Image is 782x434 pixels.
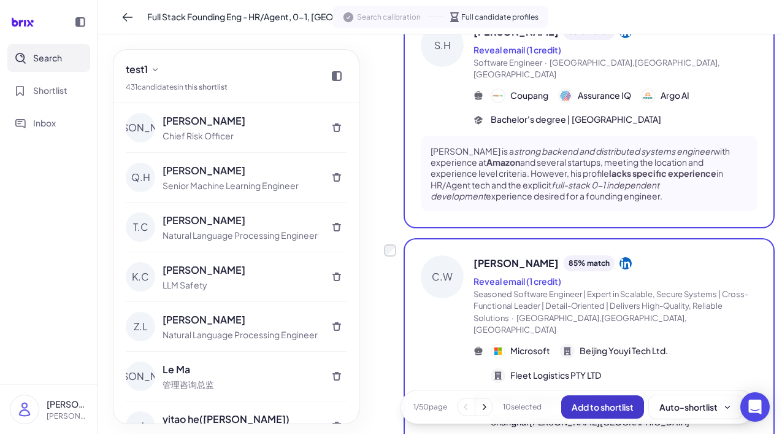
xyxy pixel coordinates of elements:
[357,12,421,23] span: Search calibration
[492,345,504,357] img: 公司logo
[473,44,561,56] button: Reveal email (1 credit)
[431,145,748,201] p: [PERSON_NAME] is a with experience at and several startups, meeting the location and experience l...
[126,312,155,341] div: Z.L
[7,109,90,137] button: Inbox
[564,255,615,271] div: 85 % match
[510,344,550,357] span: Microsoft
[609,168,716,179] strong: lacks specific experience
[163,279,320,292] div: LLM Safety
[126,82,228,93] div: 431 candidate s in
[163,130,320,142] div: Chief Risk Officer
[572,401,634,413] span: Add to shortlist
[492,90,504,102] img: 公司logo
[163,378,320,391] div: 管理咨询总监
[503,401,542,413] span: 10 selected
[473,275,561,288] button: Reveal email (1 credit)
[642,90,654,102] img: 公司logo
[545,58,547,68] span: ·
[473,313,687,335] span: [GEOGRAPHIC_DATA],[GEOGRAPHIC_DATA],[GEOGRAPHIC_DATA]
[512,313,514,323] span: ·
[7,77,90,104] button: Shortlist
[578,89,631,102] span: Assurance IQ
[491,113,661,126] span: Bachelor's degree | [GEOGRAPHIC_DATA]
[47,398,88,411] p: [PERSON_NAME]
[126,163,155,192] div: Q.H
[413,401,447,413] span: 1 / 50 page
[486,157,520,168] strong: Amazon
[740,392,770,422] div: Open Intercom Messenger
[163,114,320,128] div: [PERSON_NAME]
[163,179,320,192] div: Senior Machine Learning Engineer
[163,163,320,178] div: [PERSON_NAME]
[7,44,90,72] button: Search
[163,263,320,277] div: [PERSON_NAME]
[580,344,668,357] span: Beijing Youyi Tech Ltd.
[163,312,320,327] div: [PERSON_NAME]
[126,212,155,242] div: T.C
[33,52,62,64] span: Search
[121,60,165,79] button: test1
[185,82,228,91] a: this shortlist
[473,256,559,271] span: [PERSON_NAME]
[421,255,464,298] div: C.W
[163,362,320,377] div: Le Ma
[163,213,320,228] div: [PERSON_NAME]
[421,24,464,67] div: S.H
[514,145,713,157] em: strong backend and distributed systems engineer
[559,90,572,102] img: 公司logo
[126,113,155,142] div: [PERSON_NAME]
[431,179,659,201] em: full-stack 0-1 independent development
[384,244,396,257] label: Add to shortlist
[510,89,548,102] span: Coupang
[561,395,644,419] button: Add to shortlist
[126,62,148,77] span: test1
[661,89,689,102] span: Argo AI
[10,395,39,424] img: user_logo.png
[33,117,56,130] span: Inbox
[47,411,88,422] p: [PERSON_NAME][EMAIL_ADDRESS][DOMAIN_NAME]
[163,328,320,341] div: Natural Language Processing Engineer
[649,395,743,419] button: Auto-shortlist
[163,229,320,242] div: Natural Language Processing Engineer
[473,58,542,68] span: Software Engineer
[126,262,155,292] div: K.C
[473,289,748,323] span: Seasoned Software Engineer | Expert in Scalable, Secure Systems | Cross-Functional Leader | Detai...
[163,412,320,427] div: yitao he([PERSON_NAME])
[33,84,67,97] span: Shortlist
[147,10,494,23] span: Full Stack Founding Eng - HR/Agent, 0-1, [GEOGRAPHIC_DATA]/[GEOGRAPHIC_DATA]
[510,369,601,382] span: Fleet Logistics PTY LTD
[473,58,720,80] span: [GEOGRAPHIC_DATA],[GEOGRAPHIC_DATA],[GEOGRAPHIC_DATA]
[659,401,732,413] div: Auto-shortlist
[126,362,155,391] div: [PERSON_NAME]
[461,12,539,23] span: Full candidate profiles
